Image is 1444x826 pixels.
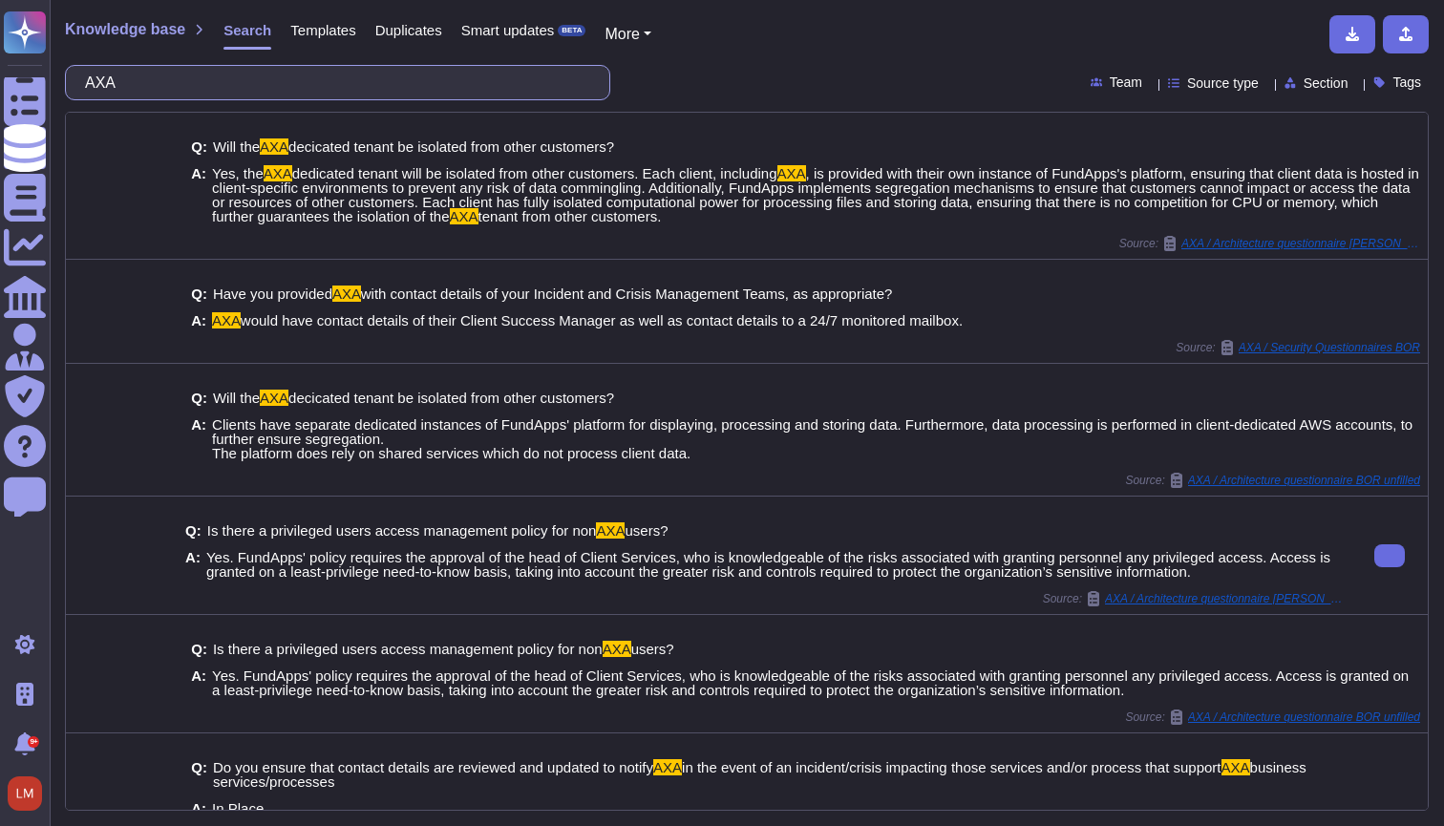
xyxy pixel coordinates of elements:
[213,759,653,775] span: Do you ensure that contact details are reviewed and updated to notify
[1105,593,1344,604] span: AXA / Architecture questionnaire [PERSON_NAME]
[1110,75,1142,89] span: Team
[260,390,288,406] mark: AXA
[478,208,662,224] span: tenant from other customers.
[206,549,1330,580] span: Yes. FundApps' policy requires the approval of the head of Client Services, who is knowledgeable ...
[558,25,585,36] div: BETA
[1188,711,1420,723] span: AXA / Architecture questionnaire BOR unfilled
[292,165,777,181] span: dedicated tenant will be isolated from other customers. Each client, including
[1187,76,1259,90] span: Source type
[212,312,241,328] mark: AXA
[631,641,674,657] span: users?
[191,139,207,154] b: Q:
[212,416,1412,461] span: Clients have separate dedicated instances of FundApps' platform for displaying, processing and st...
[1392,75,1421,89] span: Tags
[4,773,55,815] button: user
[1221,759,1250,775] mark: AXA
[212,165,264,181] span: Yes, the
[65,22,185,37] span: Knowledge base
[603,641,631,657] mark: AXA
[1043,591,1344,606] span: Source:
[185,523,202,538] b: Q:
[191,668,206,697] b: A:
[28,736,39,748] div: 9+
[596,522,625,539] mark: AXA
[191,417,206,460] b: A:
[185,550,201,579] b: A:
[207,522,597,539] span: Is there a privileged users access management policy for non
[191,760,207,789] b: Q:
[213,390,260,406] span: Will the
[223,23,271,37] span: Search
[1188,475,1420,486] span: AXA / Architecture questionnaire BOR unfilled
[288,138,614,155] span: decicated tenant be isolated from other customers?
[1181,238,1420,249] span: AXA / Architecture questionnaire [PERSON_NAME]
[605,23,651,46] button: More
[212,667,1409,698] span: Yes. FundApps' policy requires the approval of the head of Client Services, who is knowledgeable ...
[264,165,292,181] mark: AXA
[191,313,206,328] b: A:
[213,138,260,155] span: Will the
[290,23,355,37] span: Templates
[450,208,478,224] mark: AXA
[1119,236,1420,251] span: Source:
[213,641,603,657] span: Is there a privileged users access management policy for non
[212,165,1419,224] span: , is provided with their own instance of FundApps's platform, ensuring that client data is hosted...
[1304,76,1348,90] span: Section
[241,312,963,328] span: would have contact details of their Client Success Manager as well as contact details to a 24/7 m...
[191,391,207,405] b: Q:
[191,642,207,656] b: Q:
[75,66,590,99] input: Search a question or template...
[682,759,1221,775] span: in the event of an incident/crisis impacting those services and/or process that support
[653,759,682,775] mark: AXA
[213,759,1306,790] span: business services/processes
[625,522,668,539] span: users?
[288,390,614,406] span: decicated tenant be isolated from other customers?
[8,776,42,811] img: user
[191,166,206,223] b: A:
[332,286,361,302] mark: AXA
[1125,473,1420,488] span: Source:
[212,800,264,816] span: In Place
[1176,340,1420,355] span: Source:
[260,138,288,155] mark: AXA
[461,23,555,37] span: Smart updates
[1125,710,1420,725] span: Source:
[1239,342,1420,353] span: AXA / Security Questionnaires BOR
[605,26,639,42] span: More
[777,165,806,181] mark: AXA
[375,23,442,37] span: Duplicates
[213,286,332,302] span: Have you provided
[191,801,206,815] b: A:
[191,286,207,301] b: Q:
[361,286,893,302] span: with contact details of your Incident and Crisis Management Teams, as appropriate?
